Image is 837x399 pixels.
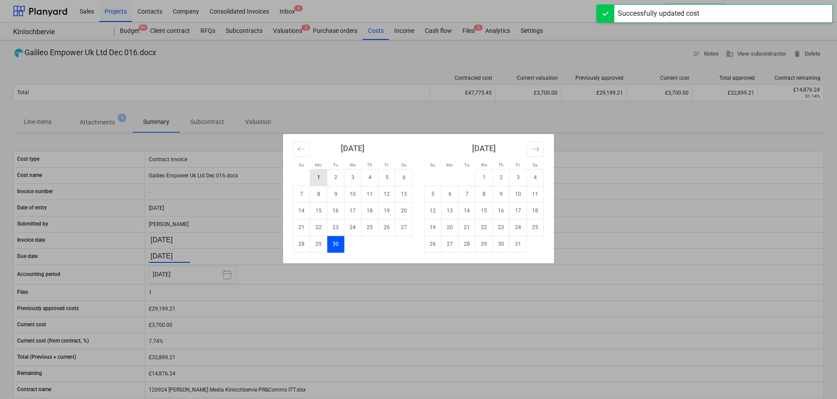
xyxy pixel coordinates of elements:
small: Sa [401,162,406,167]
td: Friday, October 3, 2025 [510,169,527,186]
td: Monday, September 29, 2025 [310,236,327,252]
td: Saturday, October 11, 2025 [527,186,544,202]
small: Tu [464,162,469,167]
td: Saturday, September 27, 2025 [396,219,413,236]
div: Successfully updated cost [618,8,699,19]
td: Saturday, September 6, 2025 [396,169,413,186]
td: Monday, October 6, 2025 [441,186,459,202]
td: Friday, September 5, 2025 [378,169,396,186]
td: Wednesday, September 24, 2025 [344,219,361,236]
td: Sunday, September 7, 2025 [293,186,310,202]
td: Monday, October 20, 2025 [441,219,459,236]
td: Friday, September 12, 2025 [378,186,396,202]
small: Su [430,162,435,167]
td: Saturday, October 18, 2025 [527,202,544,219]
td: Friday, October 10, 2025 [510,186,527,202]
td: Thursday, October 2, 2025 [493,169,510,186]
td: Thursday, October 30, 2025 [493,236,510,252]
td: Thursday, October 23, 2025 [493,219,510,236]
td: Tuesday, October 21, 2025 [459,219,476,236]
td: Saturday, October 4, 2025 [527,169,544,186]
td: Wednesday, September 10, 2025 [344,186,361,202]
td: Friday, October 31, 2025 [510,236,527,252]
small: Fr [385,162,389,167]
td: Saturday, September 20, 2025 [396,202,413,219]
small: Mo [315,162,322,167]
td: Friday, September 19, 2025 [378,202,396,219]
small: Th [498,162,504,167]
td: Monday, September 22, 2025 [310,219,327,236]
td: Monday, September 8, 2025 [310,186,327,202]
td: Friday, October 24, 2025 [510,219,527,236]
td: Monday, October 13, 2025 [441,202,459,219]
td: Tuesday, September 16, 2025 [327,202,344,219]
small: Fr [516,162,520,167]
td: Thursday, September 25, 2025 [361,219,378,236]
td: Sunday, October 5, 2025 [424,186,441,202]
strong: [DATE] [472,144,496,153]
td: Tuesday, September 2, 2025 [327,169,344,186]
td: Wednesday, October 8, 2025 [476,186,493,202]
td: Sunday, October 19, 2025 [424,219,441,236]
td: Wednesday, October 15, 2025 [476,202,493,219]
td: Saturday, October 25, 2025 [527,219,544,236]
td: Saturday, September 13, 2025 [396,186,413,202]
td: Monday, September 15, 2025 [310,202,327,219]
td: Friday, September 26, 2025 [378,219,396,236]
td: Wednesday, September 17, 2025 [344,202,361,219]
small: We [350,162,356,167]
td: Wednesday, October 29, 2025 [476,236,493,252]
td: Friday, October 17, 2025 [510,202,527,219]
small: Su [299,162,304,167]
td: Tuesday, October 7, 2025 [459,186,476,202]
strong: [DATE] [341,144,364,153]
td: Sunday, September 21, 2025 [293,219,310,236]
td: Tuesday, September 23, 2025 [327,219,344,236]
td: Thursday, September 18, 2025 [361,202,378,219]
td: Selected. Tuesday, September 30, 2025 [327,236,344,252]
td: Thursday, September 4, 2025 [361,169,378,186]
td: Sunday, October 26, 2025 [424,236,441,252]
td: Wednesday, September 3, 2025 [344,169,361,186]
td: Thursday, October 16, 2025 [493,202,510,219]
small: Sa [532,162,537,167]
td: Wednesday, October 22, 2025 [476,219,493,236]
td: Wednesday, October 1, 2025 [476,169,493,186]
td: Tuesday, October 28, 2025 [459,236,476,252]
td: Sunday, September 28, 2025 [293,236,310,252]
button: Move forward to switch to the next month. [527,142,544,157]
td: Tuesday, October 14, 2025 [459,202,476,219]
button: Move backward to switch to the previous month. [293,142,310,157]
small: We [481,162,487,167]
small: Th [367,162,372,167]
div: Calendar [283,134,554,263]
td: Monday, October 27, 2025 [441,236,459,252]
small: Tu [333,162,338,167]
td: Sunday, October 12, 2025 [424,202,441,219]
td: Tuesday, September 9, 2025 [327,186,344,202]
td: Sunday, September 14, 2025 [293,202,310,219]
small: Mo [446,162,453,167]
td: Thursday, October 9, 2025 [493,186,510,202]
td: Monday, September 1, 2025 [310,169,327,186]
iframe: Chat Widget [793,357,837,399]
td: Thursday, September 11, 2025 [361,186,378,202]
